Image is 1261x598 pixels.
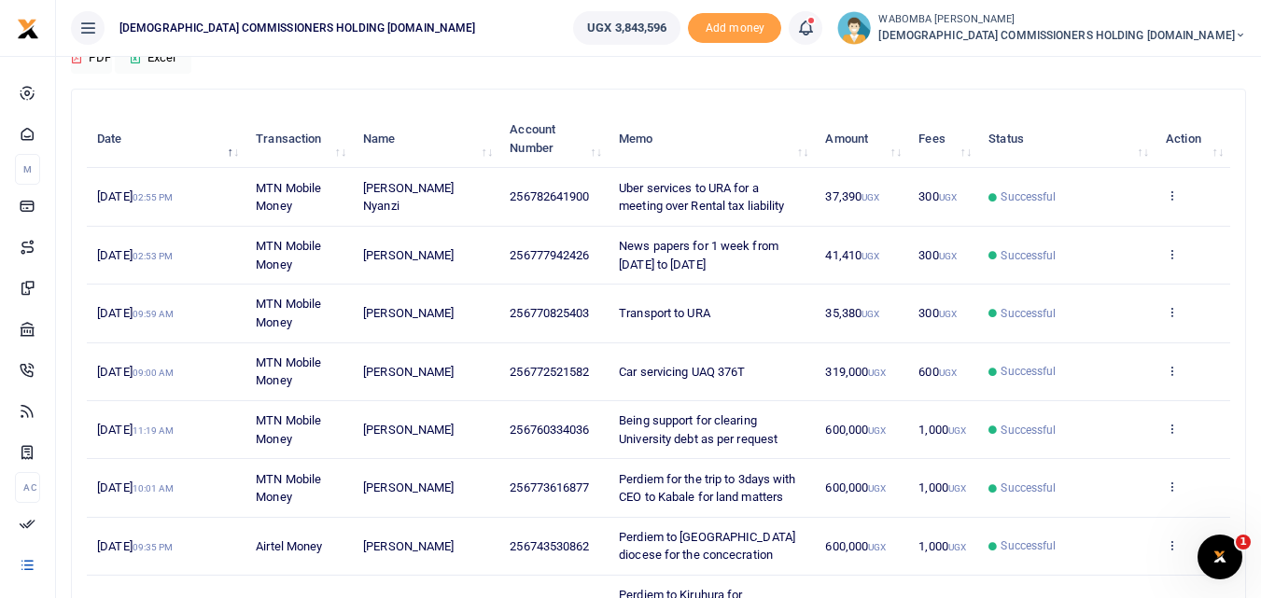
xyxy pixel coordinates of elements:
[256,355,321,388] span: MTN Mobile Money
[619,239,778,271] span: News papers for 1 week from [DATE] to [DATE]
[948,542,966,552] small: UGX
[619,365,745,379] span: Car servicing UAQ 376T
[17,18,39,40] img: logo-small
[825,248,879,262] span: 41,410
[948,483,966,494] small: UGX
[97,480,174,494] span: [DATE]
[97,189,173,203] span: [DATE]
[510,365,589,379] span: 256772521582
[878,27,1246,44] span: [DEMOGRAPHIC_DATA] COMMISSIONERS HOLDING [DOMAIN_NAME]
[1001,305,1056,322] span: Successful
[918,365,957,379] span: 600
[825,365,886,379] span: 319,000
[918,248,957,262] span: 300
[133,309,175,319] small: 09:59 AM
[256,472,321,505] span: MTN Mobile Money
[510,248,589,262] span: 256777942426
[510,306,589,320] span: 256770825403
[363,306,454,320] span: [PERSON_NAME]
[15,154,40,185] li: M
[87,110,245,168] th: Date: activate to sort column descending
[918,189,957,203] span: 300
[15,472,40,503] li: Ac
[1001,363,1056,380] span: Successful
[97,365,174,379] span: [DATE]
[363,248,454,262] span: [PERSON_NAME]
[133,483,175,494] small: 10:01 AM
[133,251,174,261] small: 02:53 PM
[619,472,795,505] span: Perdiem for the trip to 3days with CEO to Kabale for land matters
[918,480,966,494] span: 1,000
[619,306,710,320] span: Transport to URA
[510,189,589,203] span: 256782641900
[97,423,174,437] span: [DATE]
[1001,537,1056,554] span: Successful
[825,306,879,320] span: 35,380
[619,413,778,446] span: Being support for clearing University debt as per request
[939,368,957,378] small: UGX
[939,251,957,261] small: UGX
[363,423,454,437] span: [PERSON_NAME]
[97,306,174,320] span: [DATE]
[1236,535,1251,549] span: 1
[878,12,1246,28] small: WABOMBA [PERSON_NAME]
[97,248,173,262] span: [DATE]
[499,110,609,168] th: Account Number: activate to sort column ascending
[825,480,886,494] span: 600,000
[948,425,966,436] small: UGX
[573,11,680,45] a: UGX 3,843,596
[566,11,688,45] li: Wallet ballance
[825,423,886,437] span: 600,000
[918,539,966,553] span: 1,000
[133,542,174,552] small: 09:35 PM
[363,480,454,494] span: [PERSON_NAME]
[815,110,908,168] th: Amount: activate to sort column ascending
[1198,535,1242,579] iframe: Intercom live chat
[353,110,499,168] th: Name: activate to sort column ascending
[71,42,112,74] button: PDF
[133,425,175,436] small: 11:19 AM
[868,368,886,378] small: UGX
[245,110,353,168] th: Transaction: activate to sort column ascending
[115,42,191,74] button: Excel
[256,539,322,553] span: Airtel Money
[837,11,1246,45] a: profile-user WABOMBA [PERSON_NAME] [DEMOGRAPHIC_DATA] COMMISSIONERS HOLDING [DOMAIN_NAME]
[1001,422,1056,438] span: Successful
[133,368,175,378] small: 09:00 AM
[825,539,886,553] span: 600,000
[619,181,784,214] span: Uber services to URA for a meeting over Rental tax liability
[112,20,483,36] span: [DEMOGRAPHIC_DATA] COMMISSIONERS HOLDING [DOMAIN_NAME]
[363,365,454,379] span: [PERSON_NAME]
[256,181,321,214] span: MTN Mobile Money
[918,423,966,437] span: 1,000
[825,189,879,203] span: 37,390
[1156,110,1230,168] th: Action: activate to sort column ascending
[688,13,781,44] span: Add money
[868,542,886,552] small: UGX
[868,425,886,436] small: UGX
[510,423,589,437] span: 256760334036
[868,483,886,494] small: UGX
[587,19,666,37] span: UGX 3,843,596
[939,309,957,319] small: UGX
[837,11,871,45] img: profile-user
[97,539,173,553] span: [DATE]
[363,181,454,214] span: [PERSON_NAME] Nyanzi
[939,192,957,202] small: UGX
[1001,480,1056,496] span: Successful
[1001,188,1056,205] span: Successful
[978,110,1156,168] th: Status: activate to sort column ascending
[688,13,781,44] li: Toup your wallet
[688,20,781,34] a: Add money
[862,251,879,261] small: UGX
[256,239,321,271] span: MTN Mobile Money
[510,539,589,553] span: 256743530862
[1001,247,1056,264] span: Successful
[510,480,589,494] span: 256773616877
[862,192,879,202] small: UGX
[256,297,321,329] span: MTN Mobile Money
[918,306,957,320] span: 300
[363,539,454,553] span: [PERSON_NAME]
[256,413,321,446] span: MTN Mobile Money
[862,309,879,319] small: UGX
